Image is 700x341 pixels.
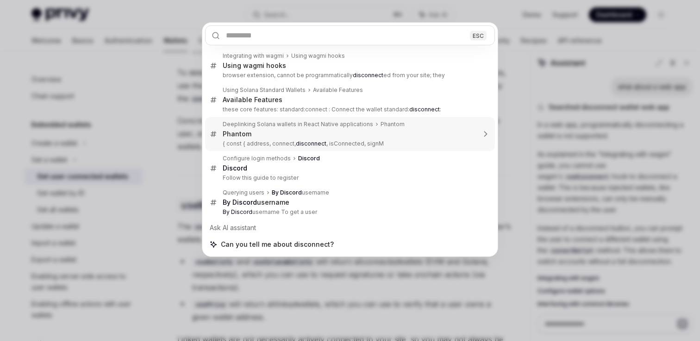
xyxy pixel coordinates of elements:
b: Discord [223,164,247,172]
p: these core features: standard:connect : Connect the wallet standard: : [223,106,475,113]
p: browser extension, cannot be programmatically ed from your site; they [223,72,475,79]
p: username To get a user [223,208,475,216]
b: By Discord [223,198,257,206]
b: By Discord [272,189,302,196]
div: Using wagmi hooks [223,61,286,70]
div: Available Features [313,86,363,94]
b: By Discord [223,208,252,215]
b: disconnect [296,140,326,147]
div: username [223,198,289,207]
div: Phantom [223,130,251,138]
div: Using wagmi hooks [291,52,345,60]
b: disconnect [353,72,383,79]
div: Deeplinking Solana wallets in React Native applications [223,121,373,128]
div: Available Features [223,96,282,104]
span: Can you tell me about disconnect? [221,240,334,249]
div: Phantom [381,121,405,128]
div: Querying users [223,189,264,196]
p: { const { address, connect, , isConnected, signM [223,140,475,147]
p: Follow this guide to register [223,174,475,182]
div: Integrating with wagmi [223,52,284,60]
div: Configure login methods [223,155,291,162]
b: disconnect [409,106,440,113]
div: ESC [470,30,487,40]
div: Ask AI assistant [205,219,495,236]
div: Using Solana Standard Wallets [223,86,306,94]
div: username [272,189,329,196]
b: Discord [298,155,320,162]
